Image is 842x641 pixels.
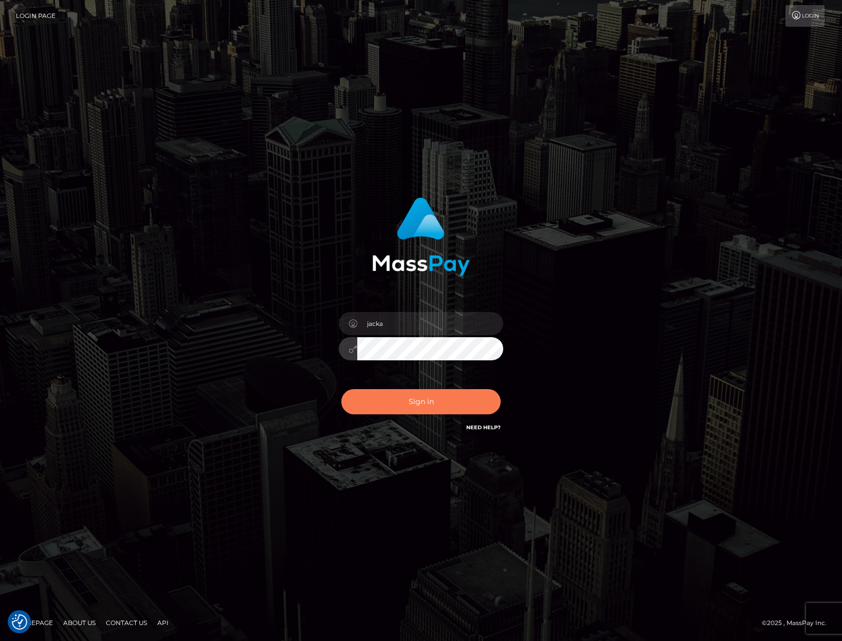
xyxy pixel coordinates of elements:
[785,5,825,27] a: Login
[357,312,503,335] input: Username...
[466,424,501,431] a: Need Help?
[102,615,151,631] a: Contact Us
[153,615,173,631] a: API
[16,5,56,27] a: Login Page
[12,614,27,630] button: Consent Preferences
[341,389,501,414] button: Sign in
[762,617,834,629] div: © 2025 , MassPay Inc.
[12,614,27,630] img: Revisit consent button
[372,197,470,276] img: MassPay Login
[59,615,100,631] a: About Us
[11,615,57,631] a: Homepage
